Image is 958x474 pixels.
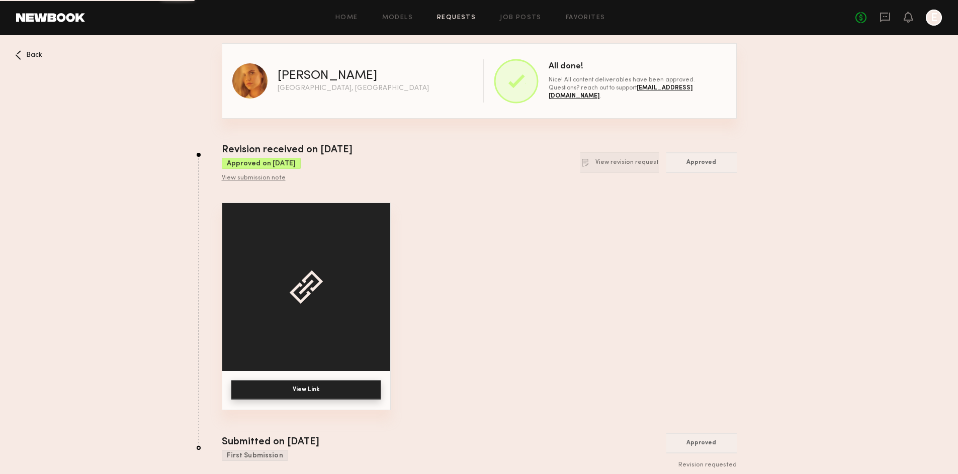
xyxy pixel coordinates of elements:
a: E [926,10,942,26]
button: Approved [666,433,737,453]
a: Requests [437,15,476,21]
div: Revision requested [666,461,737,469]
button: Approved [666,152,737,173]
div: First Submission [222,450,288,461]
div: View submission note [222,174,353,182]
a: Home [335,15,358,21]
img: Kat S profile picture. [232,63,268,99]
span: Back [26,52,42,59]
button: View revision request [580,152,659,173]
div: [PERSON_NAME] [278,70,377,82]
div: Revision received on [DATE] [222,143,353,158]
a: Job Posts [500,15,542,21]
div: Approved on [DATE] [222,158,301,169]
a: Models [382,15,413,21]
div: All done! [549,62,726,71]
a: Favorites [566,15,605,21]
div: Submitted on [DATE] [222,435,319,450]
button: View Link [231,380,381,400]
div: [GEOGRAPHIC_DATA], [GEOGRAPHIC_DATA] [278,85,429,92]
span: [EMAIL_ADDRESS][DOMAIN_NAME] [549,85,693,99]
div: Nice! All content deliverables have been approved. Questions? reach out to support . [549,76,726,100]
